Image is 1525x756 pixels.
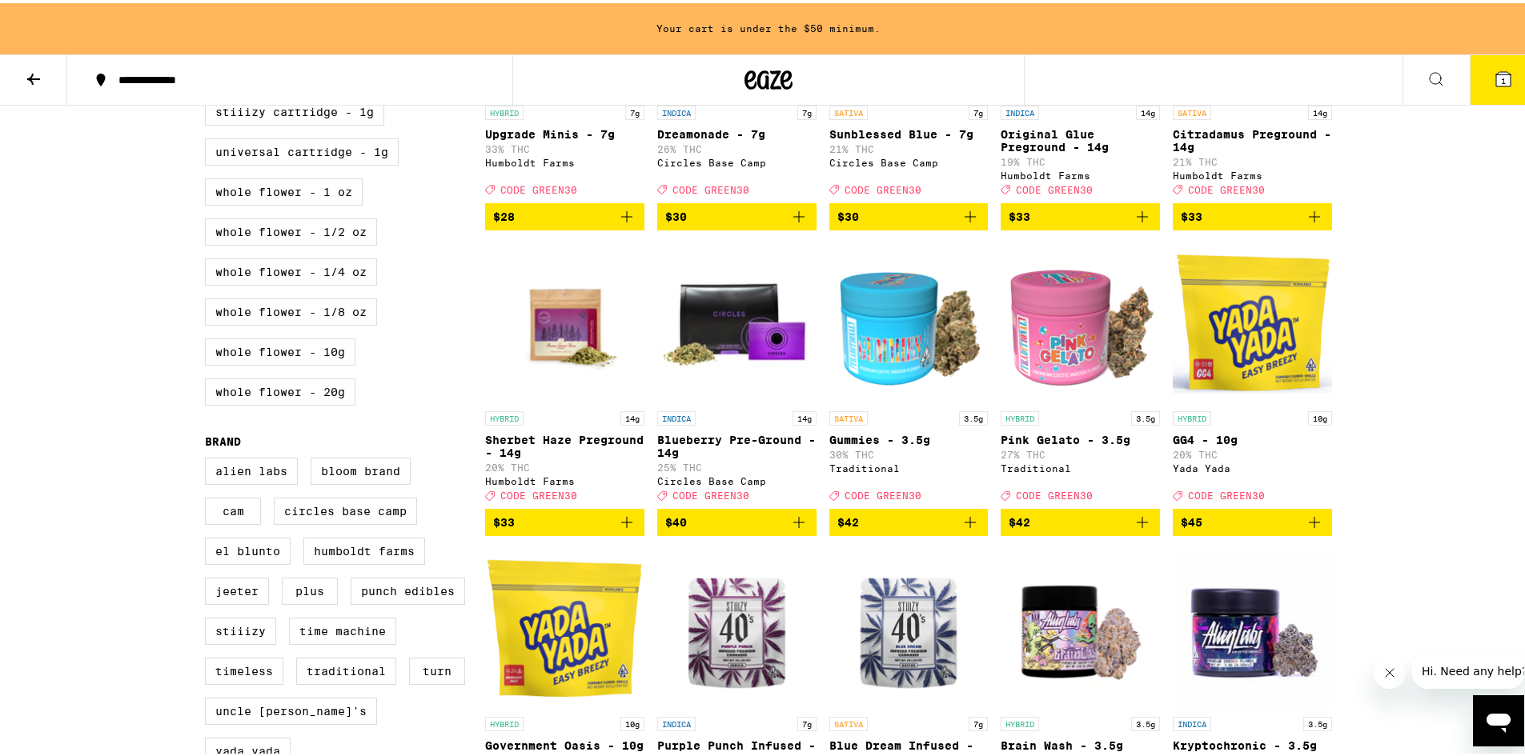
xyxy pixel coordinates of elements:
p: SATIVA [829,714,868,728]
img: Yada Yada - Government Oasis - 10g [485,546,644,706]
label: Whole Flower - 1/4 oz [205,255,377,282]
p: 3.5g [959,408,988,422]
label: Alien Labs [205,454,298,482]
label: Whole Flower - 10g [205,335,355,362]
p: Kryptochronic - 3.5g [1173,736,1332,749]
p: INDICA [1001,102,1039,117]
p: 7g [969,102,988,117]
button: Add to bag [1001,200,1160,227]
span: $30 [665,207,687,220]
iframe: Close message [1374,654,1406,686]
label: Punch Edibles [351,574,465,602]
button: Add to bag [1173,200,1332,227]
label: Whole Flower - 1/8 oz [205,295,377,322]
img: STIIIZY - Purple Punch Infused - 7g [657,546,817,706]
p: 3.5g [1303,714,1332,728]
button: Add to bag [485,200,644,227]
span: CODE GREEN30 [500,182,577,192]
span: $40 [665,513,687,526]
span: $33 [493,513,515,526]
span: CODE GREEN30 [1188,487,1265,498]
p: Brain Wash - 3.5g [1001,736,1160,749]
img: Alien Labs - Brain Wash - 3.5g [1001,546,1160,706]
p: Sherbet Haze Preground - 14g [485,430,644,456]
p: Gummies - 3.5g [829,430,989,443]
p: 14g [620,408,644,422]
p: 3.5g [1131,714,1160,728]
p: Citradamus Preground - 14g [1173,125,1332,150]
span: $42 [837,513,859,526]
div: Humboldt Farms [1173,167,1332,178]
label: Universal Cartridge - 1g [205,135,399,162]
p: 7g [969,714,988,728]
p: 14g [1136,102,1160,117]
div: Humboldt Farms [485,473,644,483]
a: Open page for GG4 - 10g from Yada Yada [1173,240,1332,506]
label: Whole Flower - 1/2 oz [205,215,377,242]
label: Traditional [296,654,396,682]
button: Add to bag [829,200,989,227]
div: Humboldt Farms [1001,167,1160,178]
span: $33 [1181,207,1202,220]
img: Traditional - Gummies - 3.5g [829,240,989,400]
p: Government Oasis - 10g [485,736,644,749]
span: CODE GREEN30 [500,487,577,498]
label: PLUS [282,574,338,602]
label: Circles Base Camp [274,494,417,522]
iframe: Button to launch messaging window [1473,692,1524,743]
a: Open page for Pink Gelato - 3.5g from Traditional [1001,240,1160,506]
label: STIIIZY [205,614,276,642]
legend: Brand [205,432,241,445]
button: Add to bag [1173,506,1332,533]
p: 33% THC [485,141,644,151]
label: STIIIZY Cartridge - 1g [205,95,384,122]
p: 10g [620,714,644,728]
p: INDICA [657,102,696,117]
button: Add to bag [829,506,989,533]
p: SATIVA [829,408,868,422]
button: Add to bag [485,506,644,533]
img: STIIIZY - Blue Dream Infused - 7g [829,546,989,706]
span: $30 [837,207,859,220]
p: HYBRID [1001,714,1039,728]
p: HYBRID [1001,408,1039,422]
div: Circles Base Camp [657,154,817,165]
a: Open page for Blueberry Pre-Ground - 14g from Circles Base Camp [657,240,817,506]
label: Timeless [205,654,283,682]
div: Circles Base Camp [657,473,817,483]
button: Add to bag [1001,506,1160,533]
span: CODE GREEN30 [1188,182,1265,192]
div: Yada Yada [1173,460,1332,470]
img: Yada Yada - GG4 - 10g [1173,240,1332,400]
span: CODE GREEN30 [1016,487,1093,498]
p: 3.5g [1131,408,1160,422]
div: Traditional [1001,460,1160,470]
span: CODE GREEN30 [672,182,749,192]
span: $45 [1181,513,1202,526]
label: Uncle [PERSON_NAME]'s [205,694,377,722]
iframe: Message from company [1412,650,1524,686]
p: SATIVA [829,102,868,117]
p: 26% THC [657,141,817,151]
label: Bloom Brand [311,454,411,482]
span: $42 [1009,513,1030,526]
div: Traditional [829,460,989,470]
label: Whole Flower - 1 oz [205,175,363,202]
a: Open page for Gummies - 3.5g from Traditional [829,240,989,506]
button: Add to bag [657,200,817,227]
img: Alien Labs - Kryptochronic - 3.5g [1173,546,1332,706]
p: 21% THC [829,141,989,151]
p: HYBRID [1173,408,1211,422]
p: INDICA [657,714,696,728]
p: 20% THC [1173,446,1332,457]
p: 25% THC [657,459,817,470]
div: Circles Base Camp [829,154,989,165]
span: CODE GREEN30 [1016,182,1093,192]
p: Blueberry Pre-Ground - 14g [657,430,817,456]
span: CODE GREEN30 [845,182,921,192]
button: Add to bag [657,506,817,533]
img: Traditional - Pink Gelato - 3.5g [1001,240,1160,400]
p: HYBRID [485,714,524,728]
span: CODE GREEN30 [672,487,749,498]
img: Humboldt Farms - Sherbet Haze Preground - 14g [485,240,644,400]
